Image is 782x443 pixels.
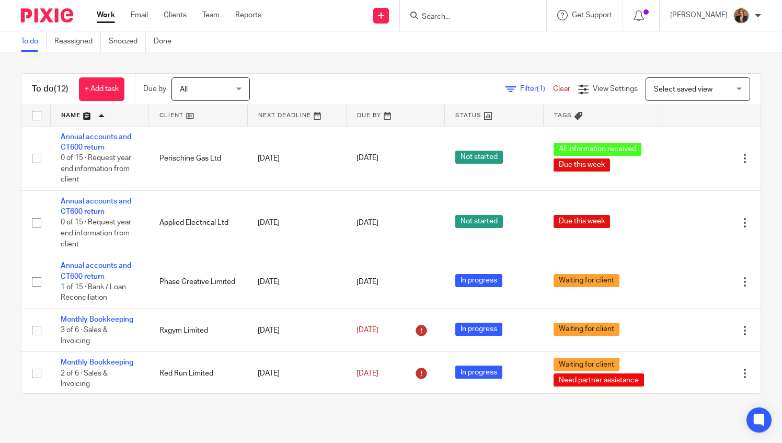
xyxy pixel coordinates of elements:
td: [DATE] [247,126,346,190]
a: Annual accounts and CT600 return [61,262,131,280]
a: Clear [553,85,570,93]
p: Due by [143,84,166,94]
a: Reports [235,10,261,20]
span: In progress [455,274,502,287]
span: (12) [54,85,68,93]
span: 0 of 15 · Request year end information from client [61,154,131,183]
a: Team [202,10,220,20]
span: All information received [554,143,641,156]
span: Waiting for client [554,323,619,336]
span: 0 of 15 · Request year end information from client [61,219,131,248]
span: Select saved view [654,86,712,93]
img: WhatsApp%20Image%202025-04-23%20at%2010.20.30_16e186ec.jpg [733,7,750,24]
span: Waiting for client [554,274,619,287]
a: Clients [164,10,187,20]
span: [DATE] [356,278,378,286]
td: [DATE] [247,190,346,255]
a: + Add task [79,77,124,101]
td: Perischine Gas Ltd [149,126,248,190]
a: Done [154,31,179,52]
td: Rxgym Limited [149,309,248,352]
input: Search [421,13,515,22]
img: Pixie [21,8,73,22]
a: Annual accounts and CT600 return [61,198,131,215]
td: Red Run Limited [149,352,248,395]
span: Not started [455,151,503,164]
span: In progress [455,323,502,336]
span: 1 of 15 · Bank / Loan Reconciliation [61,283,126,302]
span: (1) [537,85,545,93]
span: Need partner assistance [554,373,644,387]
span: Not started [455,215,503,228]
span: [DATE] [356,327,378,334]
a: Snoozed [109,31,146,52]
td: Applied Electrical Ltd [149,190,248,255]
td: Phase Creative Limited [149,255,248,309]
td: [DATE] [247,255,346,309]
span: In progress [455,366,502,379]
span: Filter [520,85,553,93]
td: [DATE] [247,309,346,352]
a: Monthly Bookkeeping [61,316,133,323]
span: [DATE] [356,155,378,162]
a: Monthly Bookkeeping [61,359,133,366]
a: Annual accounts and CT600 return [61,133,131,151]
h1: To do [32,84,68,95]
span: Get Support [572,12,612,19]
a: To do [21,31,47,52]
a: Email [131,10,148,20]
span: Waiting for client [554,358,619,371]
span: Due this week [554,215,610,228]
p: [PERSON_NAME] [670,10,728,20]
a: Reassigned [54,31,101,52]
span: [DATE] [356,219,378,226]
span: Tags [554,112,572,118]
span: View Settings [593,85,638,93]
td: [DATE] [247,352,346,395]
span: All [180,86,188,93]
span: 2 of 6 · Sales & Invoicing [61,370,108,388]
span: 3 of 6 · Sales & Invoicing [61,327,108,345]
span: [DATE] [356,370,378,377]
span: Due this week [554,158,610,172]
a: Work [97,10,115,20]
